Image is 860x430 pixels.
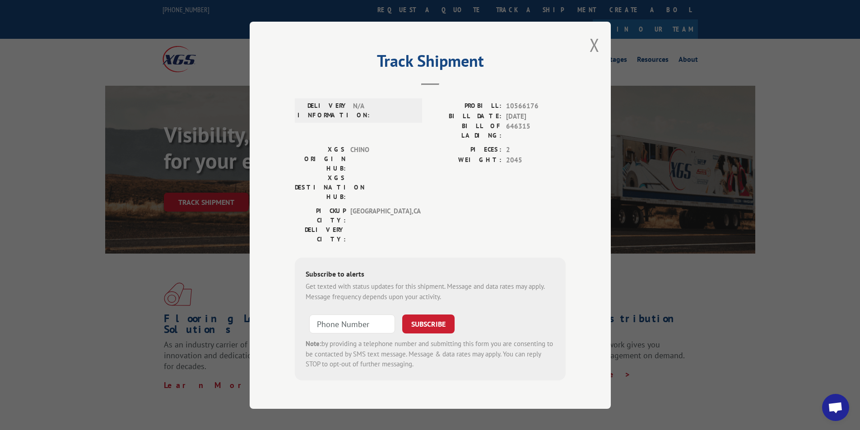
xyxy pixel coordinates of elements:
[306,339,555,370] div: by providing a telephone number and submitting this form you are consenting to be contacted by SM...
[430,121,502,140] label: BILL OF LADING:
[295,173,346,202] label: XGS DESTINATION HUB:
[295,225,346,244] label: DELIVERY CITY:
[590,33,600,57] button: Close modal
[306,268,555,282] div: Subscribe to alerts
[295,206,346,225] label: PICKUP CITY:
[506,101,566,111] span: 10566176
[430,145,502,155] label: PIECES:
[430,101,502,111] label: PROBILL:
[506,121,566,140] span: 646315
[402,314,455,333] button: SUBSCRIBE
[430,111,502,121] label: BILL DATE:
[295,145,346,173] label: XGS ORIGIN HUB:
[295,55,566,72] h2: Track Shipment
[506,155,566,165] span: 2045
[430,155,502,165] label: WEIGHT:
[506,145,566,155] span: 2
[315,404,566,425] span: DELIVERED
[506,111,566,121] span: [DATE]
[298,101,349,120] label: DELIVERY INFORMATION:
[822,394,849,421] div: Open chat
[353,101,414,120] span: N/A
[350,206,411,225] span: [GEOGRAPHIC_DATA] , CA
[306,339,321,348] strong: Note:
[350,145,411,173] span: CHINO
[306,282,555,302] div: Get texted with status updates for this shipment. Message and data rates may apply. Message frequ...
[309,314,395,333] input: Phone Number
